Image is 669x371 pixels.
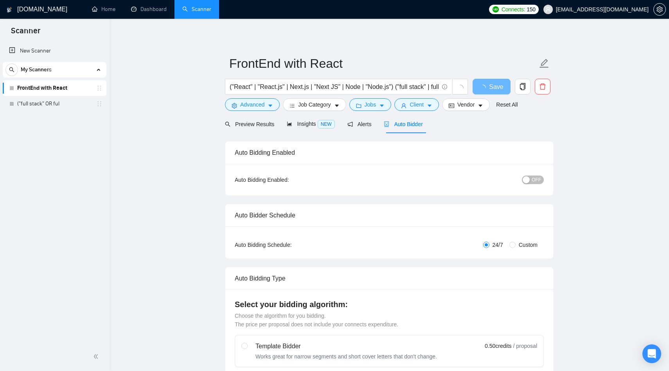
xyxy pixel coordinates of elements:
button: delete [535,79,550,94]
button: settingAdvancedcaret-down [225,98,280,111]
span: caret-down [268,103,273,109]
span: Auto Bidder [384,121,423,127]
a: ("full stack" OR ful [17,96,92,112]
div: Auto Bidding Enabled: [235,176,338,184]
div: Auto Bidding Schedule: [235,241,338,249]
li: My Scanners [3,62,106,112]
span: 24/7 [489,241,506,249]
span: Connects: [502,5,525,14]
span: search [6,67,18,72]
span: copy [515,83,530,90]
span: setting [232,103,237,109]
img: upwork-logo.png [493,6,499,13]
span: Insights [287,121,334,127]
button: folderJobscaret-down [349,98,392,111]
input: Scanner name... [229,54,538,73]
span: 150 [527,5,535,14]
span: My Scanners [21,62,52,78]
span: Custom [516,241,541,249]
a: dashboardDashboard [131,6,167,13]
img: logo [7,4,12,16]
span: caret-down [427,103,432,109]
span: Client [410,100,424,109]
span: Jobs [365,100,376,109]
span: loading [480,85,489,91]
span: loading [457,85,464,92]
span: Choose the algorithm for you bidding. The price per proposal does not include your connects expen... [235,313,398,328]
button: barsJob Categorycaret-down [283,98,346,111]
h4: Select your bidding algorithm: [235,299,544,310]
span: OFF [532,176,541,184]
span: user [401,103,406,109]
span: notification [347,121,353,127]
span: Preview Results [225,121,274,127]
button: setting [653,3,666,16]
span: Job Category [298,100,331,109]
div: Auto Bidding Enabled [235,141,544,164]
span: folder [356,103,361,109]
a: Reset All [496,100,518,109]
button: userClientcaret-down [394,98,439,111]
a: searchScanner [182,6,211,13]
span: robot [384,121,389,127]
a: FrontEnd with React [17,80,92,96]
span: caret-down [379,103,385,109]
button: Save [473,79,511,94]
span: caret-down [334,103,340,109]
span: caret-down [478,103,483,109]
span: holder [96,101,103,107]
span: search [225,121,230,127]
span: info-circle [442,84,447,89]
span: edit [539,58,549,69]
span: area-chart [287,121,292,127]
button: search [5,63,18,76]
span: idcard [449,103,454,109]
span: user [545,7,551,12]
span: NEW [318,120,335,128]
button: idcardVendorcaret-down [442,98,490,111]
span: holder [96,85,103,91]
span: Scanner [5,25,47,42]
span: Advanced [240,100,264,109]
span: Vendor [457,100,475,109]
li: New Scanner [3,43,106,59]
span: bars [290,103,295,109]
div: Template Bidder [255,342,437,351]
input: Search Freelance Jobs... [230,82,439,92]
div: Open Intercom Messenger [642,344,661,363]
a: setting [653,6,666,13]
span: 0.50 credits [485,342,511,350]
a: homeHome [92,6,115,13]
button: copy [515,79,531,94]
div: Auto Bidding Type [235,267,544,290]
span: delete [535,83,550,90]
a: New Scanner [9,43,100,59]
span: Alerts [347,121,372,127]
span: double-left [93,353,101,360]
span: / proposal [513,342,537,350]
span: Save [489,82,503,92]
div: Auto Bidder Schedule [235,204,544,226]
div: Works great for narrow segments and short cover letters that don't change. [255,353,437,360]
